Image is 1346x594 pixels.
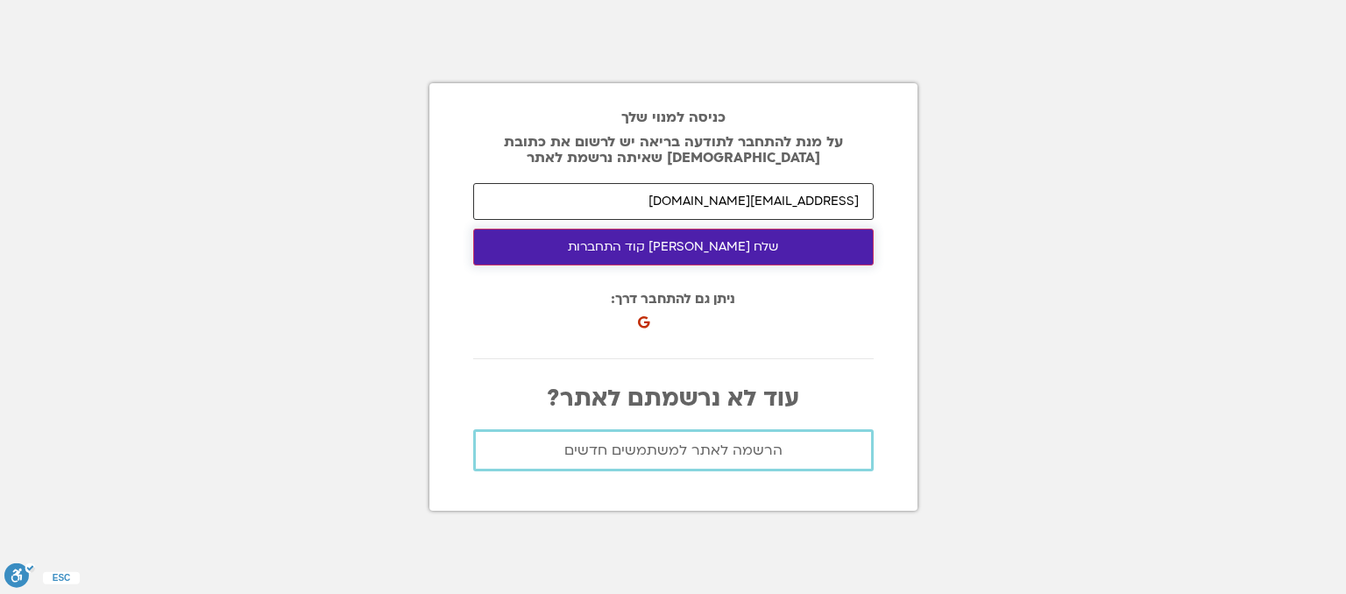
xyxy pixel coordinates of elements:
input: האימייל איתו נרשמת לאתר [473,183,874,220]
span: הרשמה לאתר למשתמשים חדשים [564,442,783,458]
p: עוד לא נרשמתם לאתר? [473,385,874,412]
h2: כניסה למנוי שלך [473,110,874,125]
a: הרשמה לאתר למשתמשים חדשים [473,429,874,471]
button: שלח [PERSON_NAME] קוד התחברות [473,229,874,265]
p: על מנת להתחבר לתודעה בריאה יש לרשום את כתובת [DEMOGRAPHIC_DATA] שאיתה נרשמת לאתר [473,134,874,166]
iframe: כפתור לכניסה באמצעות חשבון Google [641,297,833,336]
